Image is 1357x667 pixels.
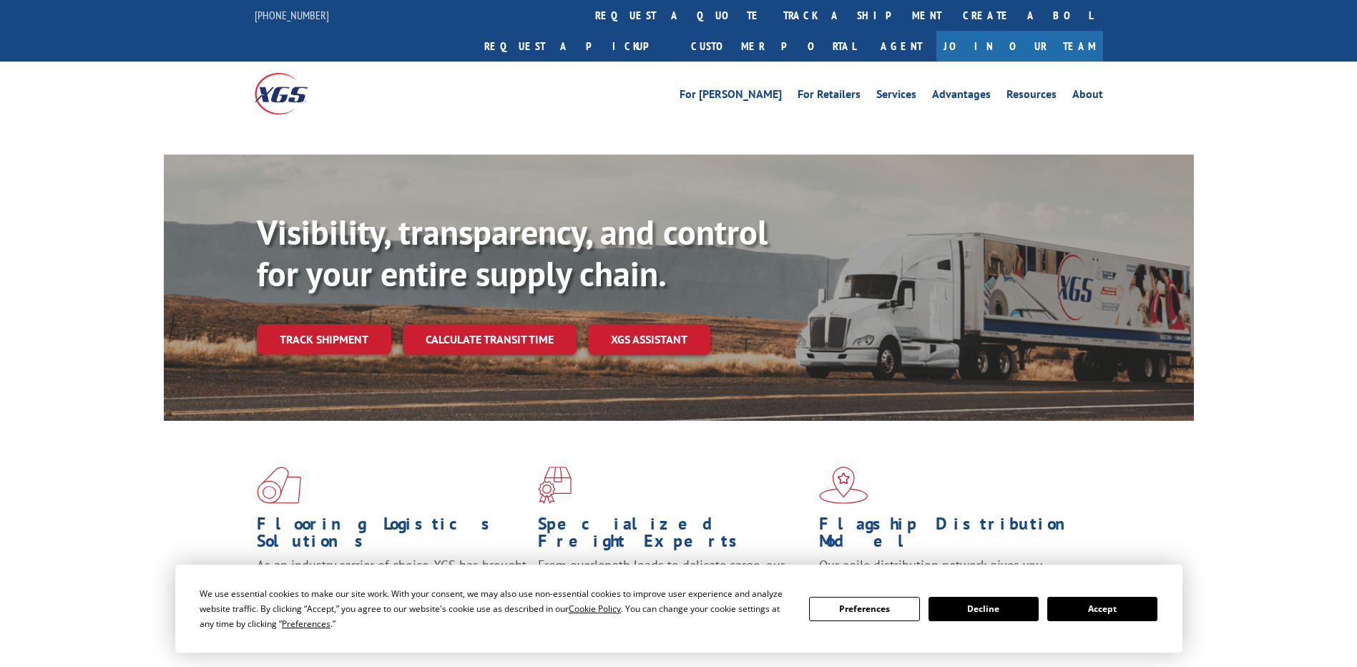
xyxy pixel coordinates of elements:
[1072,89,1103,104] a: About
[876,89,916,104] a: Services
[538,557,808,620] p: From overlength loads to delicate cargo, our experienced staff knows the best way to move your fr...
[588,324,710,355] a: XGS ASSISTANT
[257,557,526,608] span: As an industry carrier of choice, XGS has brought innovation and dedication to flooring logistics...
[819,467,868,504] img: xgs-icon-flagship-distribution-model-red
[538,515,808,557] h1: Specialized Freight Experts
[819,557,1082,590] span: Our agile distribution network gives you nationwide inventory management on demand.
[866,31,936,62] a: Agent
[929,597,1039,621] button: Decline
[680,31,866,62] a: Customer Portal
[403,324,577,355] a: Calculate transit time
[200,586,792,631] div: We use essential cookies to make our site work. With your consent, we may also use non-essential ...
[538,467,572,504] img: xgs-icon-focused-on-flooring-red
[932,89,991,104] a: Advantages
[1006,89,1057,104] a: Resources
[257,210,768,296] b: Visibility, transparency, and control for your entire supply chain.
[1047,597,1157,621] button: Accept
[257,467,301,504] img: xgs-icon-total-supply-chain-intelligence-red
[809,597,919,621] button: Preferences
[798,89,861,104] a: For Retailers
[936,31,1103,62] a: Join Our Team
[257,515,527,557] h1: Flooring Logistics Solutions
[255,8,329,22] a: [PHONE_NUMBER]
[819,515,1089,557] h1: Flagship Distribution Model
[282,618,330,630] span: Preferences
[680,89,782,104] a: For [PERSON_NAME]
[175,565,1182,653] div: Cookie Consent Prompt
[257,324,391,354] a: Track shipment
[474,31,680,62] a: Request a pickup
[569,603,621,615] span: Cookie Policy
